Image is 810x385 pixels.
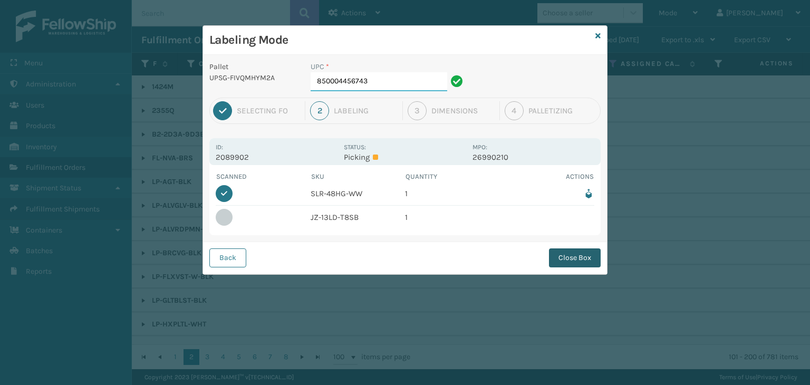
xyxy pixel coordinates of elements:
label: MPO: [472,143,487,151]
div: Selecting FO [237,106,300,115]
div: 2 [310,101,329,120]
div: 1 [213,101,232,120]
label: Id: [216,143,223,151]
th: SKU [311,171,406,182]
div: Palletizing [528,106,597,115]
td: SLR-48HG-WW [311,182,406,206]
label: UPC [311,61,329,72]
label: Status: [344,143,366,151]
button: Back [209,248,246,267]
p: Pallet [209,61,298,72]
th: Scanned [216,171,311,182]
p: 2089902 [216,152,337,162]
p: UPSG-FIVQMHYM2A [209,72,298,83]
button: Close Box [549,248,601,267]
td: JZ-13LD-T8SB [311,206,406,229]
td: Remove from box [500,182,595,206]
div: 4 [505,101,524,120]
div: Labeling [334,106,397,115]
td: 1 [405,182,500,206]
th: Actions [500,171,595,182]
div: Dimensions [431,106,495,115]
p: 26990210 [472,152,594,162]
h3: Labeling Mode [209,32,591,48]
th: Quantity [405,171,500,182]
p: Picking [344,152,466,162]
div: 3 [408,101,427,120]
td: 1 [405,206,500,229]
